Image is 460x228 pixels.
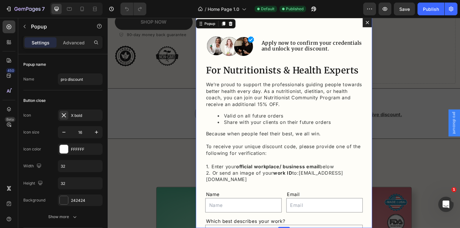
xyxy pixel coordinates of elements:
button: 7 [3,3,48,15]
div: Icon [23,112,31,118]
p: Settings [32,39,50,46]
div: Name [23,76,34,82]
button: Publish [418,3,444,15]
strong: work ID [180,165,201,172]
p: Which best describes your work? [107,217,277,224]
li: Valid on all future orders [119,103,277,110]
div: 450 [6,68,15,73]
input: Auto [58,160,102,172]
p: We’re proud to support the professionals guiding people towards better health every day. As a nut... [107,69,277,98]
span: Published [286,6,303,12]
p: Popup [31,23,85,30]
input: E.g. New popup [58,73,103,85]
div: Height [23,179,44,188]
span: pro discount [374,102,380,126]
span: Home Page 1.0 [208,6,239,12]
span: Default [261,6,274,12]
button: Save [394,3,415,15]
input: Name [106,196,189,211]
a: [EMAIL_ADDRESS][DOMAIN_NAME] [107,165,256,179]
strong: For Nutritionists & Health Experts [107,51,273,63]
div: FFFFFF [71,147,101,152]
input: Email [194,196,277,211]
div: Undo/Redo [120,3,146,15]
li: Share with your clients on their future orders [119,110,277,117]
div: X bold [71,113,101,118]
img: gempages_579472095457575521-16983509-e08a-47b7-a427-f21ae3d491e9.png [106,10,161,50]
span: Save [399,6,410,12]
div: Icon color [23,146,41,152]
div: Email [194,188,277,196]
div: Popup name [23,62,46,67]
div: Show more [48,214,78,220]
span: 1 [451,187,456,192]
div: Beta [5,117,15,122]
div: Background [23,197,45,203]
div: Button close [23,98,46,103]
span: / [205,6,206,12]
strong: official workplace/ business email [140,158,230,165]
p: Advanced [63,39,85,46]
button: Show more [23,211,103,223]
div: Popup [104,4,118,9]
strong: Apply now to confirm your credentials and unlock your discount. [167,24,276,37]
p: 7 [42,5,45,13]
div: Width [23,162,43,171]
div: Icon size [23,129,39,135]
input: Auto [58,178,102,189]
iframe: Intercom live chat [438,197,454,212]
p: 2. Or send an image of your to: [107,165,277,179]
p: Because when people feel their best, we all win. To receive your unique discount code, please pro... [107,122,277,165]
iframe: Design area [108,18,460,228]
div: 242424 [71,198,101,203]
div: Publish [423,6,439,12]
div: Name [106,188,189,196]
